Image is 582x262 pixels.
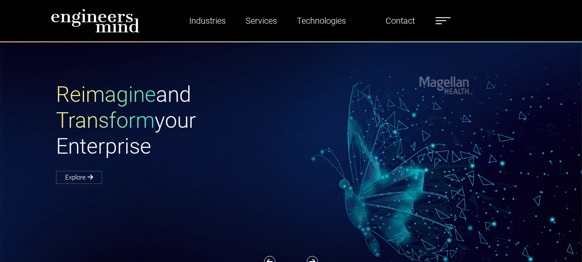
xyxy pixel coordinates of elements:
span: Reimagine [56,82,156,107]
a: Contact [382,11,418,31]
a: Industries [186,11,229,31]
a: Services [242,11,280,31]
a: Explore [56,171,102,184]
img: logo [51,9,140,33]
span: Transform [56,108,155,133]
h1: and your Enterprise [56,82,291,159]
a: Technologies [293,11,349,31]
